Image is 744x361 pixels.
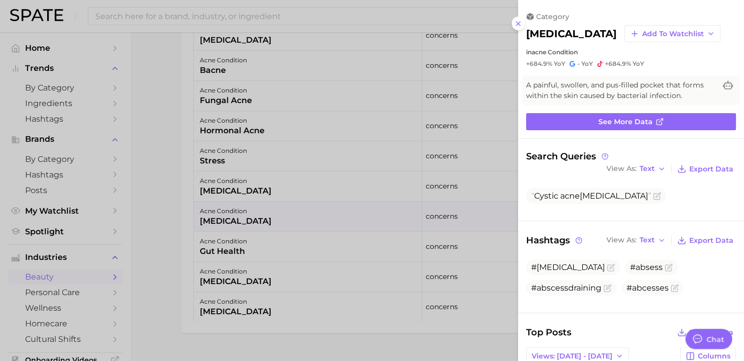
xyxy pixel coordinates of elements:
[581,60,593,68] span: YoY
[532,48,578,56] span: acne condition
[607,263,615,272] button: Flag as miscategorized or irrelevant
[604,234,668,247] button: View AsText
[526,80,716,101] span: A painful, swollen, and pus-filled pocket that forms within the skin caused by bacterial infection.
[526,113,736,130] a: See more data
[526,28,616,40] h2: [MEDICAL_DATA]
[604,162,668,175] button: View AsText
[526,325,571,339] span: Top Posts
[526,233,584,247] span: Hashtags
[640,166,655,171] span: Text
[526,151,610,162] span: Search Queries
[630,262,663,272] span: #absess
[665,263,673,272] button: Flag as miscategorized or irrelevant
[605,60,631,67] span: +684.9%
[689,236,733,245] span: Export Data
[526,60,552,67] span: +684.9%
[606,166,637,171] span: View As
[653,192,661,200] button: Flag as miscategorized or irrelevant
[675,325,736,339] button: Export Data
[689,165,733,173] span: Export Data
[577,60,580,67] span: -
[531,262,605,272] span: #[MEDICAL_DATA]
[625,25,720,42] button: Add to Watchlist
[531,283,601,293] span: #abscessdraining
[675,162,736,176] button: Export Data
[531,191,651,201] span: Cystic acne
[689,328,733,337] span: Export Data
[698,352,730,360] span: Columns
[532,352,612,360] span: Views: [DATE] - [DATE]
[580,191,648,201] span: [MEDICAL_DATA]
[536,12,569,21] span: category
[675,233,736,247] button: Export Data
[606,237,637,243] span: View As
[526,48,736,56] div: in
[554,60,565,68] span: YoY
[671,284,679,292] button: Flag as miscategorized or irrelevant
[640,237,655,243] span: Text
[598,118,653,126] span: See more data
[627,283,669,293] span: #abcesses
[633,60,644,68] span: YoY
[603,284,611,292] button: Flag as miscategorized or irrelevant
[642,30,704,38] span: Add to Watchlist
